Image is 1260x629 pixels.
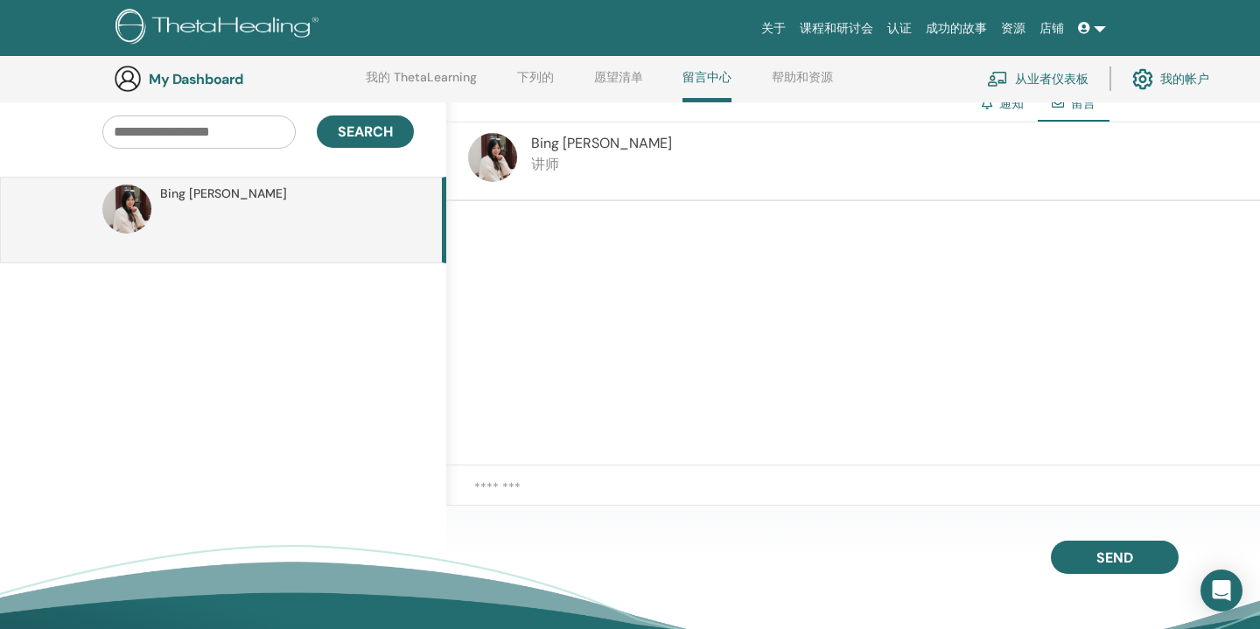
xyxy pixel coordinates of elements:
img: logo.png [115,9,325,48]
a: 认证 [880,12,919,45]
p: 讲师 [531,154,672,175]
span: Bing [PERSON_NAME] [160,185,287,203]
span: 留言 [1071,95,1095,111]
span: Send [1096,549,1133,567]
img: chalkboard-teacher.svg [987,71,1008,87]
a: 愿望清单 [594,70,643,98]
img: cog.svg [1132,64,1153,94]
a: 留言中心 [682,70,731,102]
span: Search [338,122,393,141]
a: 成功的故事 [919,12,994,45]
div: Open Intercom Messenger [1200,570,1242,612]
a: 下列的 [517,70,554,98]
a: 课程和研讨会 [793,12,880,45]
h3: My Dashboard [149,71,324,87]
a: 店铺 [1032,12,1071,45]
a: 我的 ThetaLearning [366,70,477,98]
button: Search [317,115,414,148]
a: 我的帐户 [1132,59,1209,98]
span: Bing [PERSON_NAME] [531,134,672,152]
img: default.jpg [468,133,517,182]
a: 帮助和资源 [772,70,833,98]
img: default.jpg [102,185,151,234]
a: 关于 [754,12,793,45]
button: Send [1051,541,1179,574]
a: 从业者仪表板 [987,59,1088,98]
a: 资源 [994,12,1032,45]
img: generic-user-icon.jpg [114,65,142,93]
a: 通知 [999,95,1024,111]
